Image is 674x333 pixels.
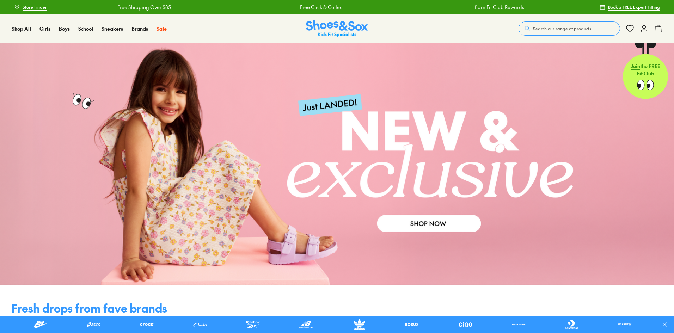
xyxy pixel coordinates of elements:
[471,4,520,11] a: Earn Fit Club Rewards
[608,4,660,10] span: Book a FREE Expert Fitting
[623,43,668,99] a: Jointhe FREE Fit Club
[600,1,660,13] a: Book a FREE Expert Fitting
[12,25,31,32] a: Shop All
[39,25,50,32] a: Girls
[131,25,148,32] a: Brands
[157,25,167,32] a: Sale
[631,62,640,69] span: Join
[533,25,591,32] span: Search our range of products
[14,1,47,13] a: Store Finder
[306,20,368,37] img: SNS_Logo_Responsive.svg
[23,4,47,10] span: Store Finder
[519,21,620,36] button: Search our range of products
[114,4,167,11] a: Free Shipping Over $85
[623,57,668,83] p: the FREE Fit Club
[59,25,70,32] a: Boys
[306,20,368,37] a: Shoes & Sox
[78,25,93,32] a: School
[296,4,340,11] a: Free Click & Collect
[102,25,123,32] a: Sneakers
